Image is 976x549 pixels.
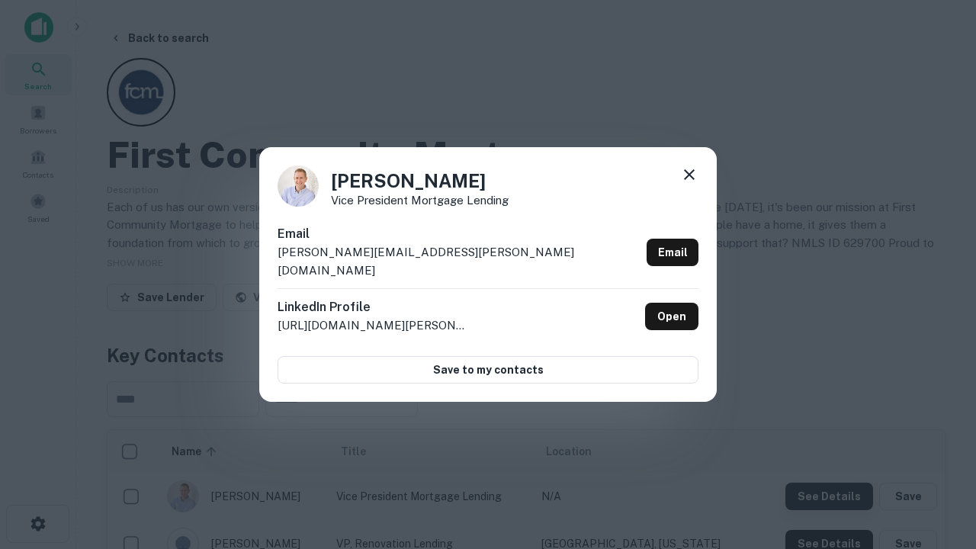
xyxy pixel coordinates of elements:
button: Save to my contacts [278,356,698,384]
p: [PERSON_NAME][EMAIL_ADDRESS][PERSON_NAME][DOMAIN_NAME] [278,243,640,279]
a: Email [647,239,698,266]
iframe: Chat Widget [900,378,976,451]
img: 1520878720083 [278,165,319,207]
h6: Email [278,225,640,243]
h6: LinkedIn Profile [278,298,468,316]
p: [URL][DOMAIN_NAME][PERSON_NAME] [278,316,468,335]
p: Vice President Mortgage Lending [331,194,509,206]
a: Open [645,303,698,330]
h4: [PERSON_NAME] [331,167,509,194]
